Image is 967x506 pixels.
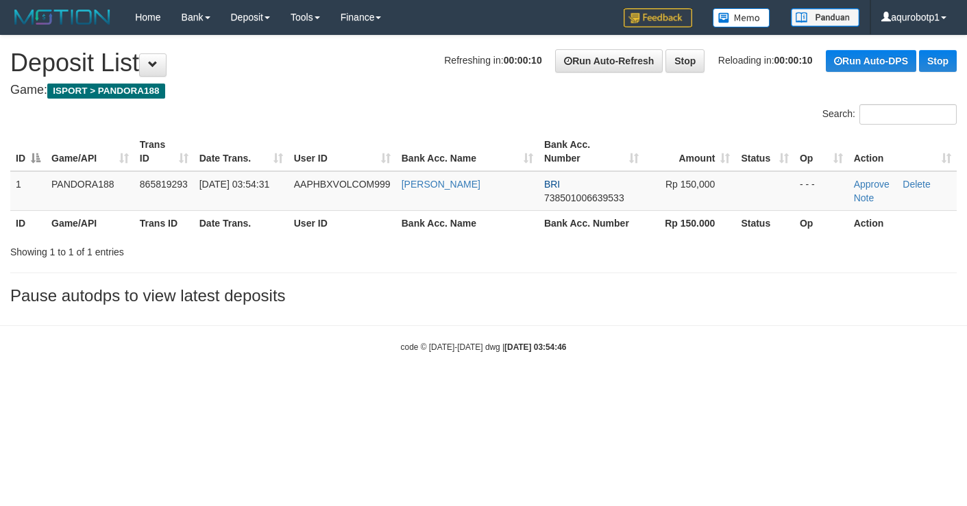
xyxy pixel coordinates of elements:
[539,210,644,236] th: Bank Acc. Number
[396,210,539,236] th: Bank Acc. Name
[289,132,396,171] th: User ID: activate to sort column ascending
[396,132,539,171] th: Bank Acc. Name: activate to sort column ascending
[919,50,957,72] a: Stop
[791,8,859,27] img: panduan.png
[46,171,134,211] td: PANDORA188
[289,210,396,236] th: User ID
[644,132,736,171] th: Amount: activate to sort column ascending
[544,179,560,190] span: BRI
[194,132,289,171] th: Date Trans.: activate to sort column ascending
[10,210,46,236] th: ID
[10,132,46,171] th: ID: activate to sort column descending
[10,84,957,97] h4: Game:
[294,179,391,190] span: AAPHBXVOLCOM999
[735,210,794,236] th: Status
[10,7,114,27] img: MOTION_logo.png
[504,55,542,66] strong: 00:00:10
[140,179,188,190] span: 865819293
[718,55,813,66] span: Reloading in:
[46,210,134,236] th: Game/API
[822,104,957,125] label: Search:
[504,342,566,352] strong: [DATE] 03:54:46
[134,132,194,171] th: Trans ID: activate to sort column ascending
[555,49,663,73] a: Run Auto-Refresh
[401,342,567,352] small: code © [DATE]-[DATE] dwg |
[903,179,930,190] a: Delete
[859,104,957,125] input: Search:
[544,192,624,203] span: Copy 738501006639533 to clipboard
[47,84,165,99] span: ISPORT > PANDORA188
[46,132,134,171] th: Game/API: activate to sort column ascending
[794,171,848,211] td: - - -
[644,210,736,236] th: Rp 150.000
[854,192,874,203] a: Note
[665,49,705,73] a: Stop
[539,132,644,171] th: Bank Acc. Number: activate to sort column ascending
[848,132,957,171] th: Action: activate to sort column ascending
[134,210,194,236] th: Trans ID
[713,8,770,27] img: Button%20Memo.svg
[794,210,848,236] th: Op
[624,8,692,27] img: Feedback.jpg
[10,171,46,211] td: 1
[665,179,715,190] span: Rp 150,000
[774,55,813,66] strong: 00:00:10
[826,50,916,72] a: Run Auto-DPS
[735,132,794,171] th: Status: activate to sort column ascending
[402,179,480,190] a: [PERSON_NAME]
[10,49,957,77] h1: Deposit List
[794,132,848,171] th: Op: activate to sort column ascending
[10,287,957,305] h3: Pause autodps to view latest deposits
[444,55,541,66] span: Refreshing in:
[848,210,957,236] th: Action
[194,210,289,236] th: Date Trans.
[854,179,890,190] a: Approve
[10,240,393,259] div: Showing 1 to 1 of 1 entries
[199,179,269,190] span: [DATE] 03:54:31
